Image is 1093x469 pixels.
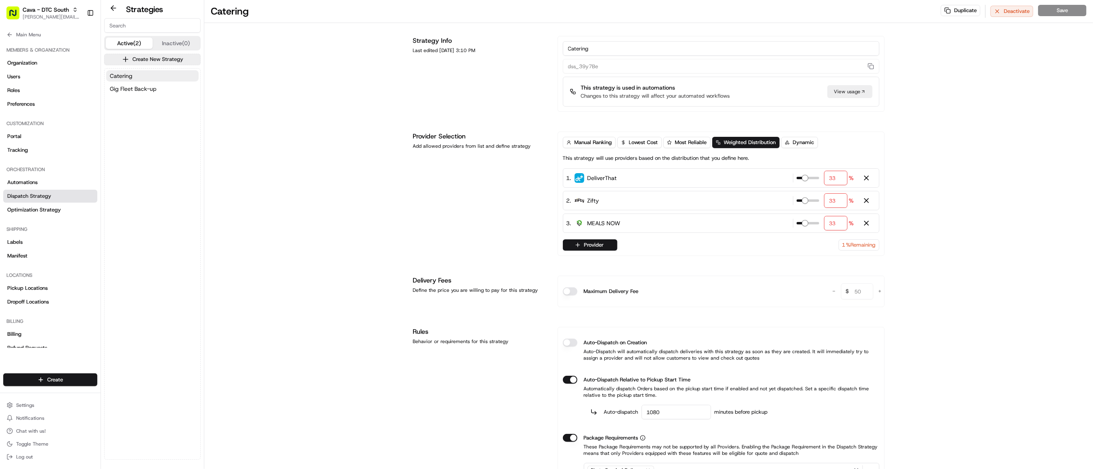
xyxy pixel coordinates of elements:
[581,92,730,100] p: Changes to this strategy will affect your automated workflows
[16,428,46,434] span: Chat with us!
[3,223,97,236] div: Shipping
[849,197,854,205] span: %
[57,200,98,207] a: Powered byPylon
[604,408,638,416] label: Auto-dispatch
[71,147,88,154] span: [DATE]
[3,3,84,23] button: Cava - DTC South[PERSON_NAME][EMAIL_ADDRESS][DOMAIN_NAME]
[153,38,199,49] button: Inactive (0)
[3,451,97,463] button: Log out
[8,8,24,25] img: Nash
[413,276,548,285] h1: Delivery Fees
[413,143,548,149] div: Add allowed providers from list and define strategy
[23,14,80,20] span: [PERSON_NAME][EMAIL_ADDRESS][DOMAIN_NAME]
[3,236,97,249] a: Labels
[846,241,876,249] span: % Remaining
[566,196,599,205] div: 2 .
[575,139,612,146] span: Manual Ranking
[3,44,97,57] div: Members & Organization
[3,269,97,282] div: Locations
[110,72,132,80] span: Catering
[3,328,97,341] a: Billing
[23,6,69,14] button: Cava - DTC South
[110,85,156,93] span: Gig Fleet Back-up
[65,178,133,192] a: 💻API Documentation
[7,73,20,80] span: Users
[584,434,638,442] span: Package Requirements
[7,133,21,140] span: Portal
[3,425,97,437] button: Chat with us!
[584,376,691,384] label: Auto-Dispatch Relative to Pickup Start Time
[7,147,28,154] span: Tracking
[3,315,97,328] div: Billing
[36,86,111,92] div: We're available if you need us!
[5,178,65,192] a: 📗Knowledge Base
[7,193,51,200] span: Dispatch Strategy
[36,77,132,86] div: Start new chat
[3,84,97,97] a: Roles
[413,327,548,337] h1: Rules
[68,182,75,188] div: 💻
[563,137,616,148] button: Manual Ranking
[584,287,639,295] label: Maximum Delivery Fee
[67,147,70,154] span: •
[3,203,97,216] a: Optimization Strategy
[849,174,854,182] span: %
[7,344,47,352] span: Refund Requests
[21,52,133,61] input: Clear
[843,285,852,301] span: $
[3,144,97,157] a: Tracking
[25,126,86,132] span: Wisdom [PERSON_NAME]
[106,70,199,82] button: Catering
[80,201,98,207] span: Pylon
[3,190,97,203] a: Dispatch Strategy
[137,80,147,90] button: Start new chat
[8,118,21,134] img: Wisdom Oko
[104,54,201,65] button: Create New Strategy
[587,197,599,205] span: Zifty
[642,405,711,419] input: Minutes
[7,87,20,94] span: Roles
[990,6,1033,17] button: Deactivate
[125,104,147,113] button: See all
[16,441,48,447] span: Toggle Theme
[3,163,97,176] div: Orchestration
[827,85,873,98] div: View usage
[92,126,109,132] span: [DATE]
[106,38,153,49] button: Active (2)
[104,18,201,33] input: Search
[566,219,621,228] div: 3 .
[640,435,646,441] button: Package Requirements
[8,182,15,188] div: 📗
[3,438,97,450] button: Toggle Theme
[781,137,818,148] button: Dynamic
[7,252,27,260] span: Manifest
[16,31,41,38] span: Main Menu
[587,174,617,182] span: DeliverThat
[413,36,548,46] h1: Strategy Info
[7,239,23,246] span: Labels
[88,126,90,132] span: •
[663,137,711,148] button: Most Reliable
[413,47,548,54] div: Last edited [DATE] 3:10 PM
[563,239,617,251] button: Provider
[575,196,584,205] img: zifty-logo-trans-sq.png
[3,176,97,189] a: Automations
[941,5,980,16] button: Duplicate
[724,139,776,146] span: Weighted Distribution
[3,98,97,111] a: Preferences
[7,206,61,214] span: Optimization Strategy
[211,5,249,18] h1: Catering
[7,285,48,292] span: Pickup Locations
[8,33,147,46] p: Welcome 👋
[3,57,97,69] a: Organization
[126,4,163,15] h2: Strategies
[16,454,33,460] span: Log out
[3,249,97,262] a: Manifest
[849,219,854,227] span: %
[3,295,97,308] a: Dropoff Locations
[16,181,62,189] span: Knowledge Base
[413,287,548,293] div: Define the price you are willing to pay for this strategy
[3,70,97,83] a: Users
[3,117,97,130] div: Customization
